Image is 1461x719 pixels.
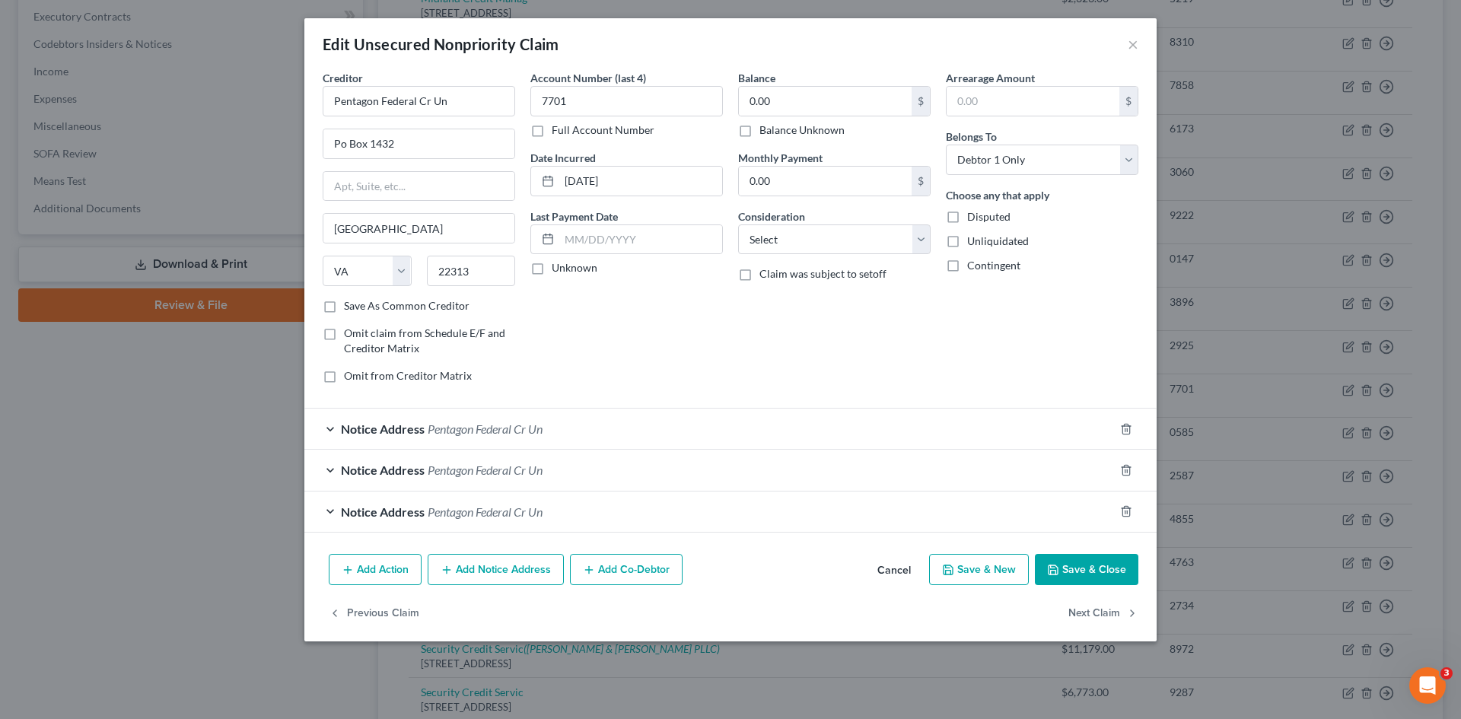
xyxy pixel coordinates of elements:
[967,210,1011,223] span: Disputed
[929,554,1029,586] button: Save & New
[552,260,597,275] label: Unknown
[1035,554,1138,586] button: Save & Close
[738,150,823,166] label: Monthly Payment
[967,234,1029,247] span: Unliquidated
[341,504,425,519] span: Notice Address
[1440,667,1453,679] span: 3
[323,86,515,116] input: Search creditor by name...
[865,555,923,586] button: Cancel
[912,167,930,196] div: $
[323,72,363,84] span: Creditor
[739,167,912,196] input: 0.00
[344,298,469,313] label: Save As Common Creditor
[946,70,1035,86] label: Arrearage Amount
[552,122,654,138] label: Full Account Number
[1409,667,1446,704] iframe: Intercom live chat
[323,172,514,201] input: Apt, Suite, etc...
[1119,87,1138,116] div: $
[344,326,505,355] span: Omit claim from Schedule E/F and Creditor Matrix
[323,129,514,158] input: Enter address...
[559,167,722,196] input: MM/DD/YYYY
[738,208,805,224] label: Consideration
[530,70,646,86] label: Account Number (last 4)
[427,256,516,286] input: Enter zip...
[1128,35,1138,53] button: ×
[946,130,997,143] span: Belongs To
[428,554,564,586] button: Add Notice Address
[912,87,930,116] div: $
[759,267,886,280] span: Claim was subject to setoff
[759,122,845,138] label: Balance Unknown
[341,422,425,436] span: Notice Address
[323,214,514,243] input: Enter city...
[1068,597,1138,629] button: Next Claim
[323,33,559,55] div: Edit Unsecured Nonpriority Claim
[428,463,543,477] span: Pentagon Federal Cr Un
[344,369,472,382] span: Omit from Creditor Matrix
[341,463,425,477] span: Notice Address
[947,87,1119,116] input: 0.00
[530,86,723,116] input: XXXX
[530,150,596,166] label: Date Incurred
[329,554,422,586] button: Add Action
[428,504,543,519] span: Pentagon Federal Cr Un
[946,187,1049,203] label: Choose any that apply
[428,422,543,436] span: Pentagon Federal Cr Un
[329,597,419,629] button: Previous Claim
[967,259,1020,272] span: Contingent
[559,225,722,254] input: MM/DD/YYYY
[738,70,775,86] label: Balance
[739,87,912,116] input: 0.00
[570,554,683,586] button: Add Co-Debtor
[530,208,618,224] label: Last Payment Date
